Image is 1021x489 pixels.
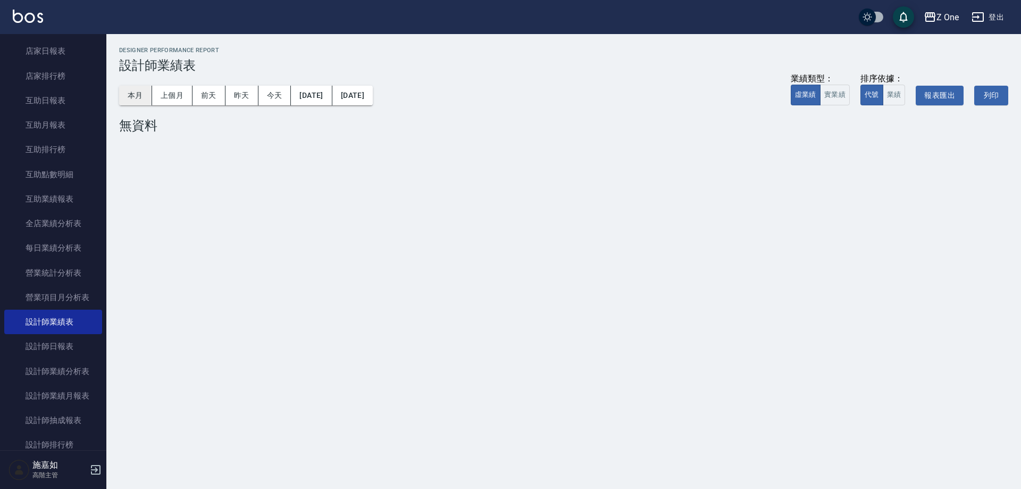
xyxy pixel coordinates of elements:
[4,187,102,211] a: 互助業績報表
[119,47,1008,54] h2: Designer Performance Report
[4,236,102,260] a: 每日業績分析表
[883,85,906,105] button: 業績
[332,86,373,105] button: [DATE]
[936,11,959,24] div: Z One
[225,86,258,105] button: 昨天
[4,211,102,236] a: 全店業績分析表
[974,86,1008,105] button: 列印
[4,113,102,137] a: 互助月報表
[916,86,964,105] button: 報表匯出
[919,6,963,28] button: Z One
[32,470,87,480] p: 高階主管
[791,73,850,85] div: 業績類型：
[4,384,102,408] a: 設計師業績月報表
[860,85,883,105] button: 代號
[9,459,30,480] img: Person
[258,86,291,105] button: 今天
[4,261,102,285] a: 營業統計分析表
[4,64,102,88] a: 店家排行榜
[32,460,87,470] h5: 施嘉如
[119,118,1008,133] div: 無資料
[4,433,102,457] a: 設計師排行榜
[4,408,102,433] a: 設計師抽成報表
[860,73,906,85] div: 排序依據：
[119,86,152,105] button: 本月
[4,334,102,359] a: 設計師日報表
[193,86,225,105] button: 前天
[4,285,102,310] a: 營業項目月分析表
[4,137,102,162] a: 互助排行榜
[13,10,43,23] img: Logo
[4,39,102,63] a: 店家日報表
[4,162,102,187] a: 互助點數明細
[967,7,1008,27] button: 登出
[820,85,850,105] button: 實業績
[4,88,102,113] a: 互助日報表
[4,359,102,384] a: 設計師業績分析表
[291,86,332,105] button: [DATE]
[119,58,1008,73] h3: 設計師業績表
[152,86,193,105] button: 上個月
[4,310,102,334] a: 設計師業績表
[791,85,821,105] button: 虛業績
[893,6,914,28] button: save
